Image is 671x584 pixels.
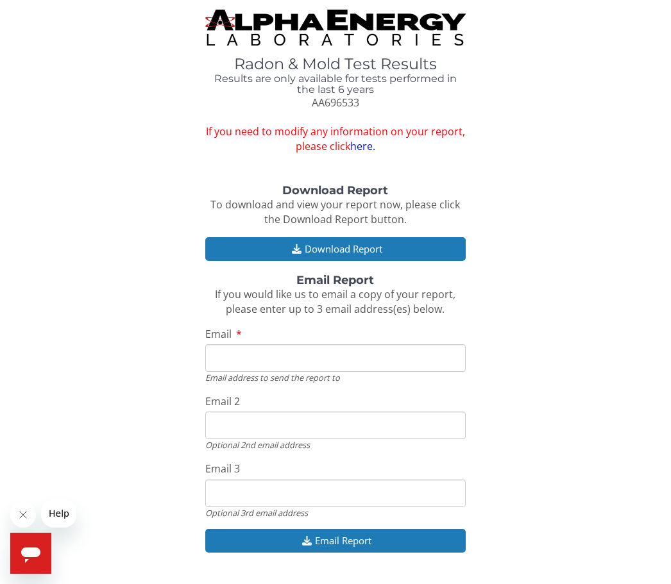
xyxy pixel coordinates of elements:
[205,439,466,451] div: Optional 2nd email address
[282,183,388,197] strong: Download Report
[215,287,455,316] span: If you would like us to email a copy of your report, please enter up to 3 email address(es) below.
[205,462,240,476] span: Email 3
[205,73,466,96] h4: Results are only available for tests performed in the last 6 years
[350,139,375,153] a: here.
[296,273,374,287] strong: Email Report
[205,237,466,261] button: Download Report
[205,529,466,553] button: Email Report
[10,502,36,528] iframe: Close message
[10,533,51,574] iframe: Button to launch messaging window
[312,96,359,110] span: AA696533
[205,372,466,383] div: Email address to send the report to
[205,394,240,408] span: Email 2
[205,10,466,46] img: TightCrop.jpg
[205,327,232,341] span: Email
[41,499,76,528] iframe: Message from company
[205,56,466,72] h1: Radon & Mold Test Results
[205,507,466,519] div: Optional 3rd email address
[205,124,466,154] span: If you need to modify any information on your report, please click
[210,197,460,226] span: To download and view your report now, please click the Download Report button.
